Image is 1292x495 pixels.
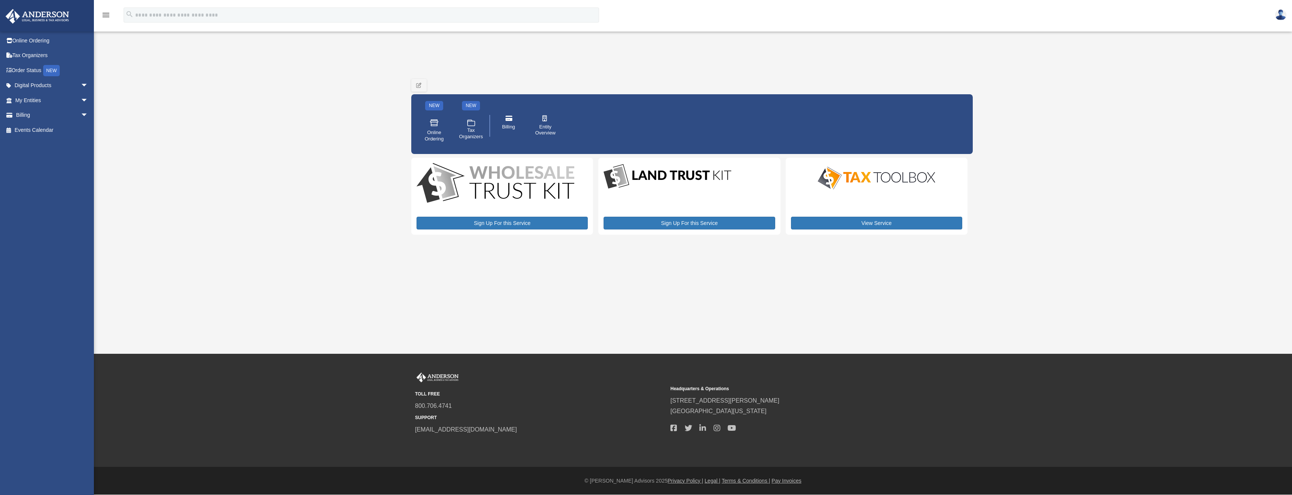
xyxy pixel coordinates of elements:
[425,101,443,110] div: NEW
[5,122,100,137] a: Events Calendar
[462,101,480,110] div: NEW
[43,65,60,76] div: NEW
[101,11,110,20] i: menu
[530,110,561,142] a: Entity Overview
[5,93,100,108] a: My Entitiesarrow_drop_down
[415,390,665,398] small: TOLL FREE
[535,124,556,137] span: Entity Overview
[5,33,100,48] a: Online Ordering
[415,414,665,422] small: SUPPORT
[125,10,134,18] i: search
[502,124,515,130] span: Billing
[415,426,517,433] a: [EMAIL_ADDRESS][DOMAIN_NAME]
[670,385,921,393] small: Headquarters & Operations
[459,127,483,140] span: Tax Organizers
[5,48,100,63] a: Tax Organizers
[424,130,445,142] span: Online Ordering
[415,373,460,382] img: Anderson Advisors Platinum Portal
[771,478,801,484] a: Pay Invoices
[791,217,962,229] a: View Service
[417,163,574,205] img: WS-Trust-Kit-lgo-1.jpg
[81,108,96,123] span: arrow_drop_down
[418,113,450,148] a: Online Ordering
[5,78,96,93] a: Digital Productsarrow_drop_down
[94,476,1292,486] div: © [PERSON_NAME] Advisors 2025
[1275,9,1286,20] img: User Pic
[670,397,779,404] a: [STREET_ADDRESS][PERSON_NAME]
[415,403,452,409] a: 800.706.4741
[705,478,720,484] a: Legal |
[722,478,770,484] a: Terms & Conditions |
[5,63,100,78] a: Order StatusNEW
[455,113,487,148] a: Tax Organizers
[5,108,100,123] a: Billingarrow_drop_down
[81,93,96,108] span: arrow_drop_down
[493,110,524,142] a: Billing
[81,78,96,94] span: arrow_drop_down
[604,217,775,229] a: Sign Up For this Service
[417,217,588,229] a: Sign Up For this Service
[668,478,703,484] a: Privacy Policy |
[101,13,110,20] a: menu
[670,408,767,414] a: [GEOGRAPHIC_DATA][US_STATE]
[3,9,71,24] img: Anderson Advisors Platinum Portal
[604,163,731,190] img: LandTrust_lgo-1.jpg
